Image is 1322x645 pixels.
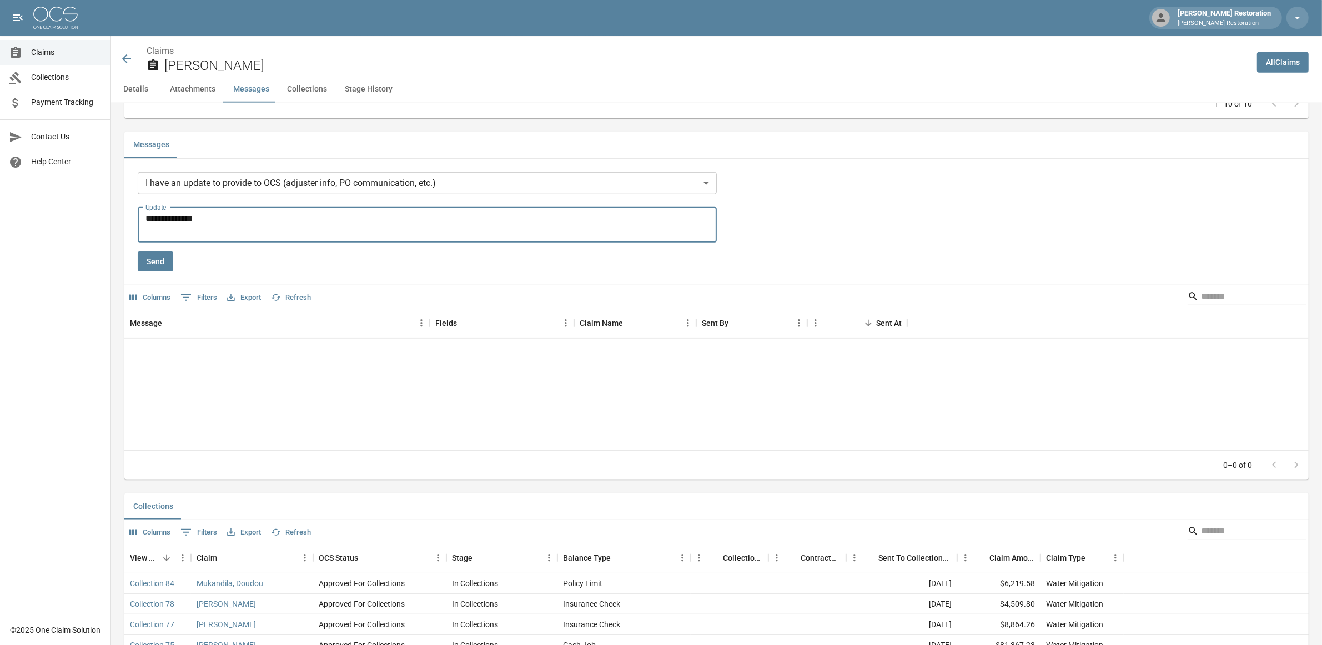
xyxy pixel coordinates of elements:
button: Select columns [127,524,173,541]
a: Mukandila, Doudou [197,578,263,589]
span: Claims [31,47,102,58]
div: related-list tabs [124,132,1309,158]
div: Balance Type [563,542,611,573]
div: [DATE] [846,573,957,594]
button: Menu [541,550,557,566]
button: Menu [846,550,863,566]
div: I have an update to provide to OCS (adjuster info, PO communication, etc.) [138,172,717,194]
button: Sort [159,550,174,566]
div: Claim Type [1040,542,1124,573]
div: Sent To Collections Date [846,542,957,573]
div: View Collection [130,542,159,573]
p: 0–0 of 0 [1223,460,1252,471]
label: Update [145,203,167,212]
div: Message [130,308,162,339]
button: Sort [1085,550,1101,566]
div: Stage [452,542,472,573]
div: View Collection [124,542,191,573]
button: Menu [680,315,696,331]
button: Menu [430,550,446,566]
button: Menu [413,315,430,331]
button: Sort [162,315,178,331]
button: Sort [623,315,639,331]
div: In Collections [452,598,498,609]
div: OCS Status [313,542,446,573]
div: related-list tabs [124,493,1309,520]
div: $4,509.80 [957,594,1040,614]
button: Menu [174,550,191,566]
div: $6,219.58 [957,573,1040,594]
p: [PERSON_NAME] Restoration [1178,19,1271,28]
button: Attachments [161,76,224,103]
button: Collections [124,493,182,520]
div: $8,864.26 [957,614,1040,635]
button: Sort [863,550,878,566]
button: Export [224,289,264,306]
div: Fields [430,308,574,339]
div: Contractor Amount [768,542,846,573]
button: Menu [768,550,785,566]
button: Refresh [268,524,314,541]
div: In Collections [452,578,498,589]
button: Menu [1107,550,1124,566]
button: Send [138,251,173,272]
div: [DATE] [846,614,957,635]
button: Show filters [178,523,220,541]
span: Contact Us [31,131,102,143]
div: © 2025 One Claim Solution [10,624,100,636]
div: Balance Type [557,542,691,573]
button: Collections [278,76,336,103]
button: Menu [557,315,574,331]
div: Contractor Amount [801,542,841,573]
div: Stage [446,542,557,573]
div: Collections Fee [691,542,768,573]
button: Messages [124,132,178,158]
button: Sort [217,550,233,566]
button: Refresh [268,289,314,306]
button: Select columns [127,289,173,306]
div: Claim [197,542,217,573]
div: Water Mitigation [1046,619,1103,630]
div: Sent By [696,308,807,339]
button: Sort [707,550,723,566]
button: Sort [728,315,744,331]
button: Messages [224,76,278,103]
button: Menu [691,550,707,566]
span: Help Center [31,156,102,168]
div: Insurance Check [563,619,620,630]
div: Sent By [702,308,728,339]
div: [DATE] [846,594,957,614]
a: AllClaims [1257,52,1309,73]
div: Water Mitigation [1046,578,1103,589]
div: Approved For Collections [319,619,405,630]
div: In Collections [452,619,498,630]
div: Sent At [807,308,907,339]
a: [PERSON_NAME] [197,598,256,609]
a: Claims [147,46,174,56]
button: Sort [974,550,989,566]
button: Stage History [336,76,401,103]
button: Menu [674,550,691,566]
div: Approved For Collections [319,598,405,609]
div: Water Mitigation [1046,598,1103,609]
div: Message [124,308,430,339]
button: Sort [861,315,876,331]
div: [PERSON_NAME] Restoration [1173,8,1275,28]
a: Collection 77 [130,619,174,630]
div: Claim Type [1046,542,1085,573]
div: Sent To Collections Date [878,542,952,573]
img: ocs-logo-white-transparent.png [33,7,78,29]
button: Menu [296,550,313,566]
span: Collections [31,72,102,83]
div: Collections Fee [723,542,763,573]
div: Claim Name [574,308,696,339]
div: Claim Amount [989,542,1035,573]
div: Claim Name [580,308,623,339]
div: Approved For Collections [319,578,405,589]
div: Sent At [876,308,902,339]
div: Insurance Check [563,598,620,609]
button: Menu [957,550,974,566]
button: open drawer [7,7,29,29]
span: Payment Tracking [31,97,102,108]
button: Details [111,76,161,103]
